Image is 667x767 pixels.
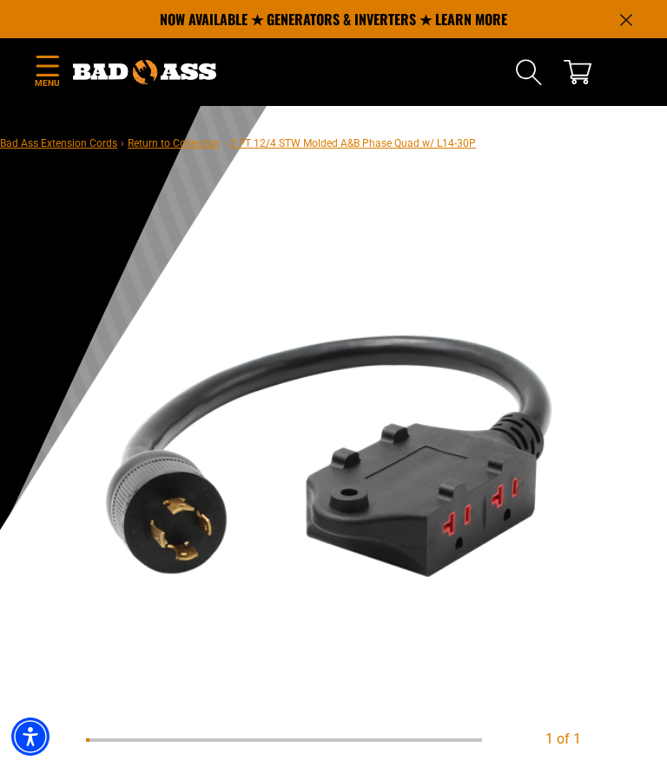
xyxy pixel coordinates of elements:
span: › [223,137,227,149]
span: › [121,137,124,149]
div: 1 of 1 [545,729,581,750]
summary: Menu [34,52,60,93]
span: 2 FT 12/4 STW Molded A&B Phase Quad w/ L14-30P [230,137,476,149]
a: cart [564,58,591,86]
summary: Search [515,58,543,86]
div: Accessibility Menu [11,717,50,756]
span: Menu [34,76,60,89]
a: Return to Collection [128,137,220,149]
img: Bad Ass Extension Cords [73,60,216,84]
